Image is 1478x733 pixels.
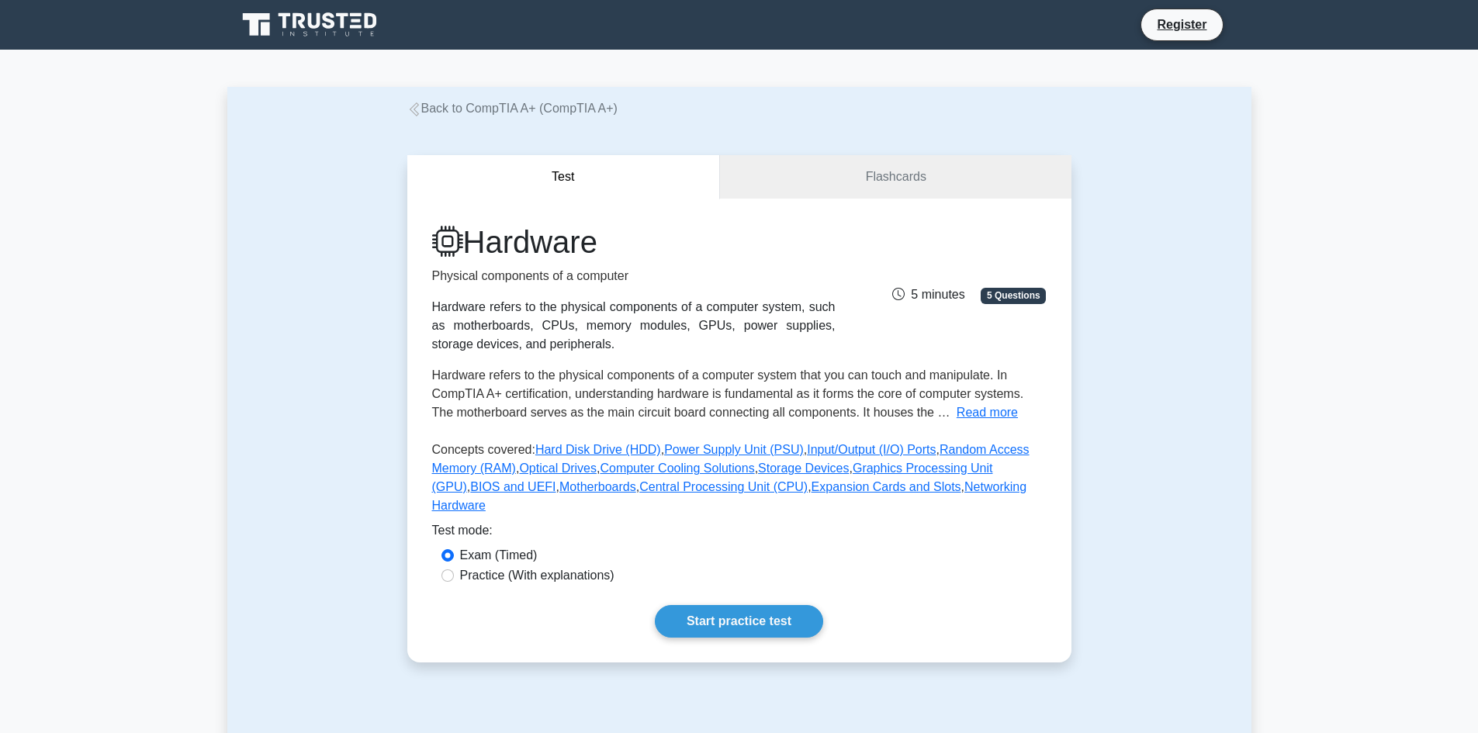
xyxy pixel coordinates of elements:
button: Read more [957,403,1018,422]
a: Register [1147,15,1216,34]
a: Expansion Cards and Slots [812,480,961,493]
span: Hardware refers to the physical components of a computer system that you can touch and manipulate... [432,368,1024,419]
label: Practice (With explanations) [460,566,614,585]
label: Exam (Timed) [460,546,538,565]
a: Central Processing Unit (CPU) [639,480,808,493]
a: Flashcards [720,155,1071,199]
div: Hardware refers to the physical components of a computer system, such as motherboards, CPUs, memo... [432,298,836,354]
a: Input/Output (I/O) Ports [807,443,936,456]
span: 5 Questions [981,288,1046,303]
a: Storage Devices [758,462,849,475]
a: Start practice test [655,605,823,638]
span: 5 minutes [892,288,964,301]
a: Back to CompTIA A+ (CompTIA A+) [407,102,618,115]
div: Test mode: [432,521,1047,546]
a: BIOS and UEFI [470,480,556,493]
a: Hard Disk Drive (HDD) [535,443,661,456]
a: Computer Cooling Solutions [600,462,754,475]
h1: Hardware [432,223,836,261]
a: Motherboards [559,480,636,493]
p: Physical components of a computer [432,267,836,285]
a: Power Supply Unit (PSU) [664,443,804,456]
button: Test [407,155,721,199]
a: Optical Drives [519,462,597,475]
p: Concepts covered: , , , , , , , , , , , , [432,441,1047,521]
